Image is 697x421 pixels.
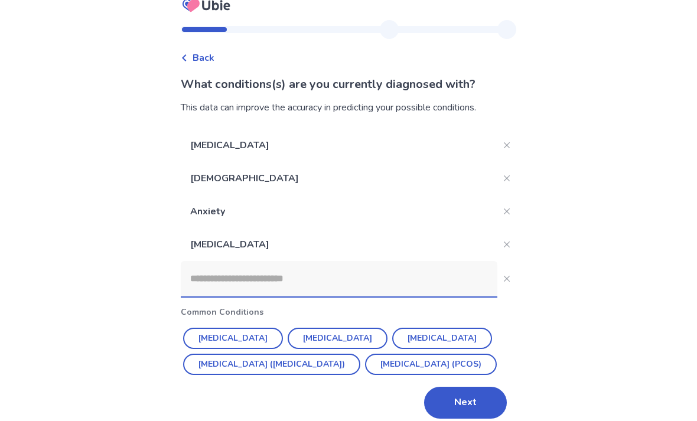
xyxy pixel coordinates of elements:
button: Close [497,169,516,188]
span: Back [193,51,214,65]
p: What conditions(s) are you currently diagnosed with? [181,76,516,93]
button: [MEDICAL_DATA] [288,328,387,349]
button: [MEDICAL_DATA] [183,328,283,349]
button: Next [424,387,507,419]
button: [MEDICAL_DATA] ([MEDICAL_DATA]) [183,354,360,375]
p: [MEDICAL_DATA] [181,228,497,261]
div: This data can improve the accuracy in predicting your possible conditions. [181,100,516,115]
button: [MEDICAL_DATA] [392,328,492,349]
p: [MEDICAL_DATA] [181,129,497,162]
p: Common Conditions [181,306,516,318]
button: Close [497,235,516,254]
p: Anxiety [181,195,497,228]
button: Close [497,269,516,288]
button: Close [497,202,516,221]
button: [MEDICAL_DATA] (PCOS) [365,354,497,375]
button: Close [497,136,516,155]
input: Close [181,261,497,296]
p: [DEMOGRAPHIC_DATA] [181,162,497,195]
